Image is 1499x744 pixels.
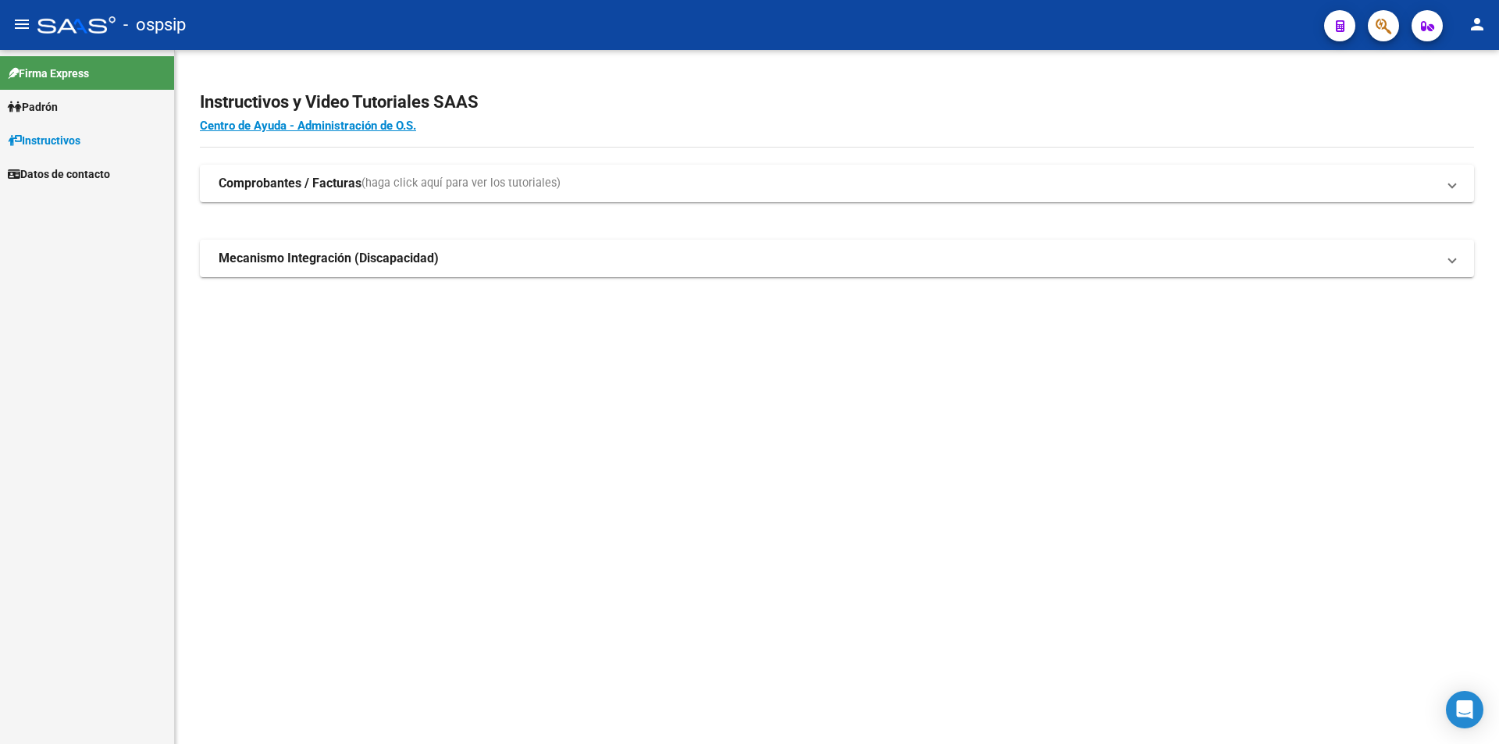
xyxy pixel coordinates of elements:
span: Padrón [8,98,58,116]
a: Centro de Ayuda - Administración de O.S. [200,119,416,133]
span: Datos de contacto [8,166,110,183]
span: - ospsip [123,8,186,42]
mat-expansion-panel-header: Comprobantes / Facturas(haga click aquí para ver los tutoriales) [200,165,1474,202]
strong: Mecanismo Integración (Discapacidad) [219,250,439,267]
mat-icon: menu [12,15,31,34]
span: Instructivos [8,132,80,149]
mat-icon: person [1468,15,1487,34]
span: (haga click aquí para ver los tutoriales) [361,175,561,192]
mat-expansion-panel-header: Mecanismo Integración (Discapacidad) [200,240,1474,277]
span: Firma Express [8,65,89,82]
h2: Instructivos y Video Tutoriales SAAS [200,87,1474,117]
div: Open Intercom Messenger [1446,691,1483,728]
strong: Comprobantes / Facturas [219,175,361,192]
